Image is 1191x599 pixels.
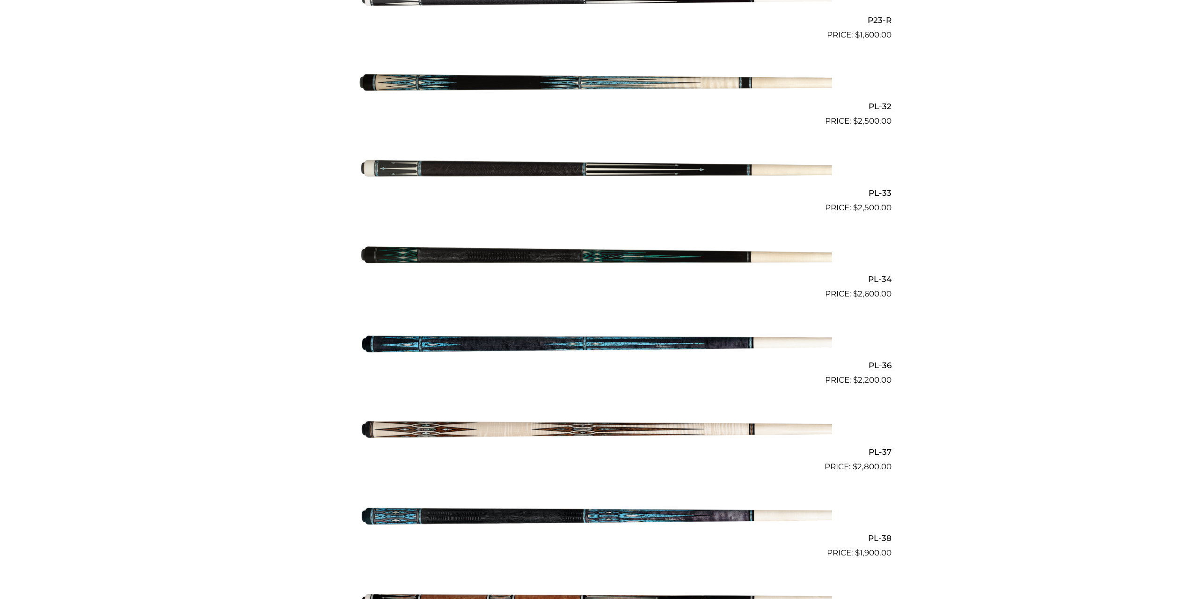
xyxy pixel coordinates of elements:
img: PL-32 [359,45,832,124]
img: PL-36 [359,304,832,383]
span: $ [853,203,858,212]
img: PL-38 [359,477,832,555]
a: PL-33 $2,500.00 [300,131,891,214]
bdi: 2,500.00 [853,116,891,126]
bdi: 1,600.00 [855,30,891,39]
a: PL-32 $2,500.00 [300,45,891,127]
img: PL-33 [359,131,832,210]
bdi: 2,200.00 [853,375,891,385]
bdi: 2,500.00 [853,203,891,212]
bdi: 2,800.00 [853,462,891,471]
h2: PL-32 [300,98,891,115]
span: $ [853,462,857,471]
h2: PL-38 [300,530,891,547]
a: PL-37 $2,800.00 [300,390,891,473]
span: $ [853,289,858,298]
img: PL-37 [359,390,832,469]
h2: PL-37 [300,443,891,460]
h2: P23-R [300,11,891,29]
span: $ [853,116,858,126]
bdi: 1,900.00 [855,548,891,557]
bdi: 2,600.00 [853,289,891,298]
h2: PL-34 [300,271,891,288]
h2: PL-36 [300,357,891,374]
a: PL-34 $2,600.00 [300,218,891,300]
img: PL-34 [359,218,832,296]
span: $ [855,548,860,557]
a: PL-38 $1,900.00 [300,477,891,559]
a: PL-36 $2,200.00 [300,304,891,386]
span: $ [853,375,858,385]
span: $ [855,30,860,39]
h2: PL-33 [300,184,891,201]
